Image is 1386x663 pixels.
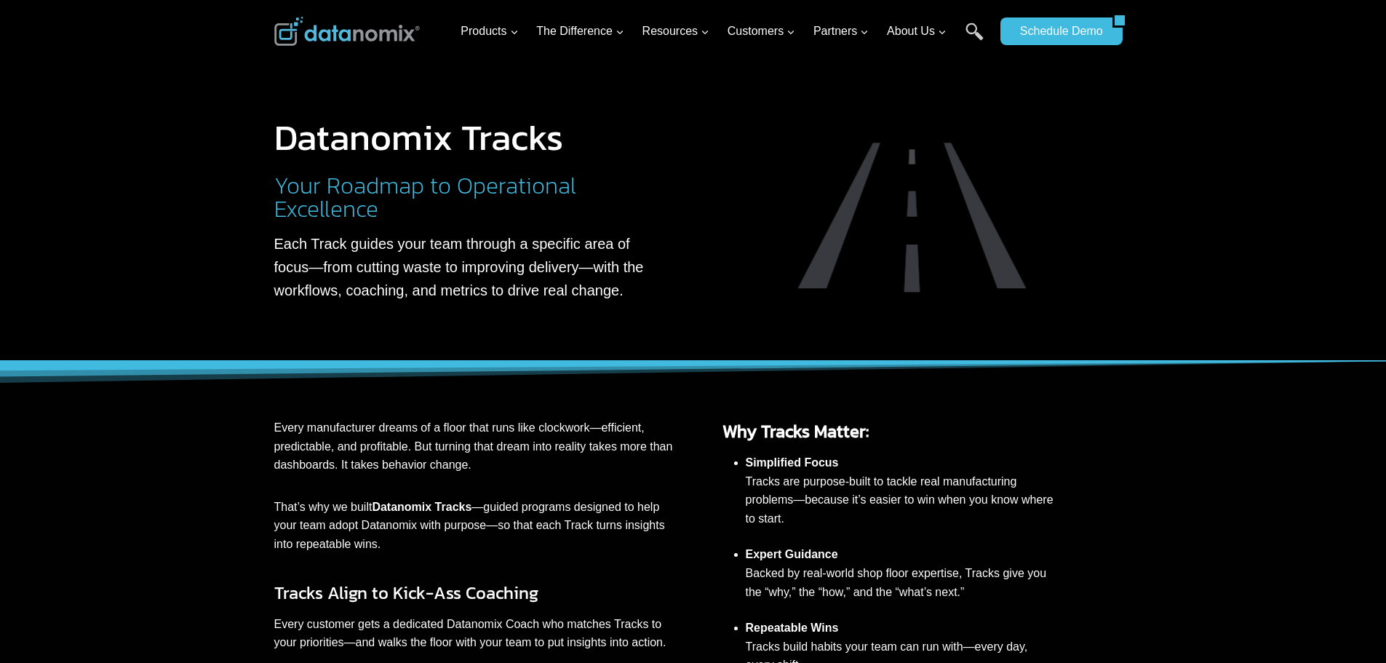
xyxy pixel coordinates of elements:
[642,22,709,41] span: Resources
[813,22,869,41] span: Partners
[425,98,722,310] div: 7 of 7
[274,580,682,606] h3: Tracks Align to Kick-Ass Coaching
[965,23,984,55] a: Search
[1000,17,1112,45] a: Schedule Demo
[746,456,839,469] strong: Simplified Focus
[746,622,839,634] strong: Repeatable Wins
[274,498,682,554] p: That’s why we built —guided programs designed to help your team adopt Datanomix with purpose—so t...
[536,22,624,41] span: The Difference
[274,17,420,46] img: Datanomix
[274,174,660,221] h2: Your Roadmap to Operational Excellence
[455,8,993,55] nav: Primary Navigation
[746,453,1054,545] li: Tracks are purpose-built to tackle real manufacturing problems—because it’s easier to win when yo...
[372,501,471,513] strong: Datanomix Tracks
[746,548,838,560] strong: Expert Guidance
[274,119,660,156] h1: Datanomix Tracks
[887,22,947,41] span: About Us
[728,22,795,41] span: Customers
[760,98,1057,310] div: 1 of 7
[274,418,682,475] p: Every manufacturer dreams of a floor that runs like clockwork—efficient, predictable, and profita...
[722,418,1112,445] h3: Why Tracks Matter:
[461,22,518,41] span: Products
[274,232,660,302] p: Each Track guides your team through a specific area of focus—from cutting waste to improving deli...
[746,545,1054,619] li: Backed by real-world shop floor expertise, Tracks give you the “why,” the “how,” and the “what’s ...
